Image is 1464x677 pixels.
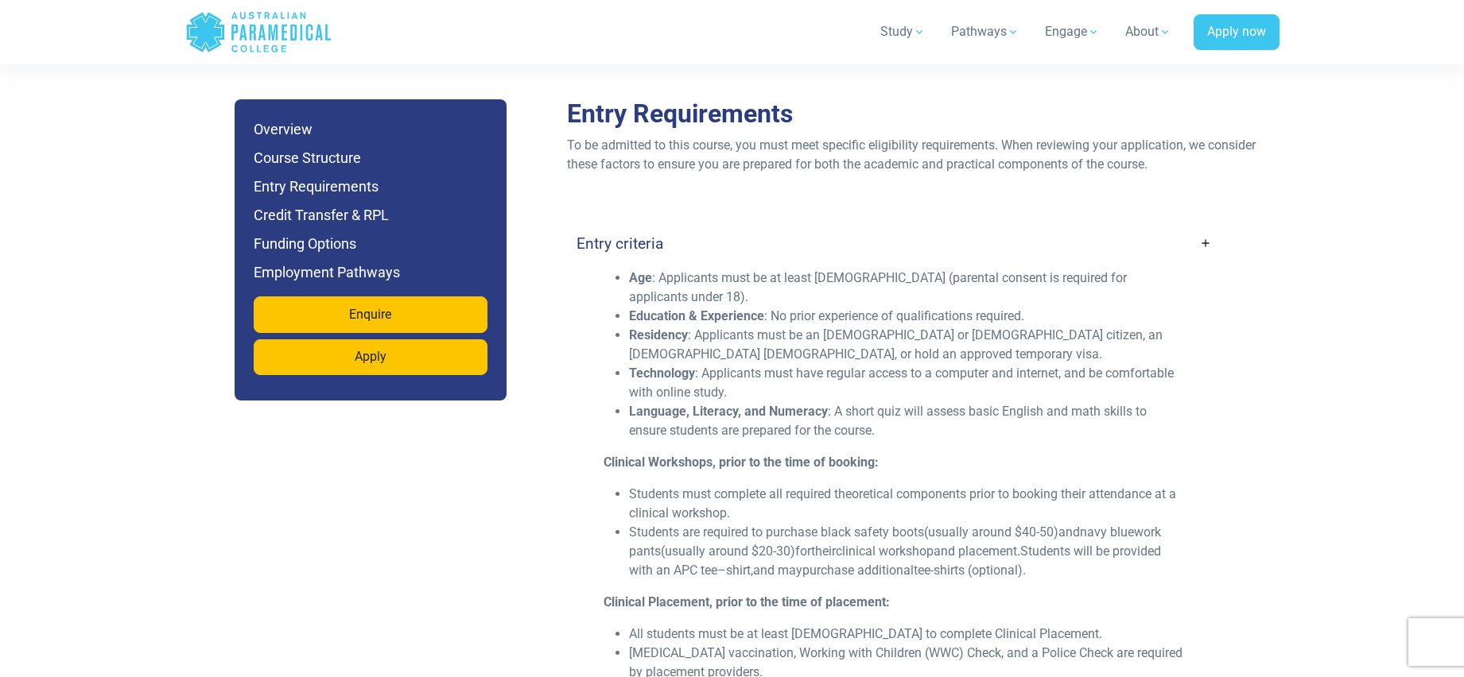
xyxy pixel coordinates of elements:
[753,563,802,578] span: and may
[629,524,1161,559] span: work pants
[942,10,1029,54] a: Pathways
[577,234,663,253] h4: Entry criteria
[629,366,695,381] strong: Technology
[629,327,688,342] strong: Residency
[726,563,753,578] span: shirt,
[629,485,1185,523] li: Students must complete all required theoretical components prior to booking their attendance at a...
[871,10,935,54] a: Study
[629,364,1185,402] li: : Applicants must have regular access to a computer and internet, and be comfortable with online ...
[629,326,1185,364] li: : Applicants must be an [DEMOGRAPHIC_DATA] or [DEMOGRAPHIC_DATA] citizen, an [DEMOGRAPHIC_DATA] [...
[717,563,726,578] span: –
[1058,524,1080,540] span: and
[795,544,811,559] span: for
[185,6,332,58] a: Australian Paramedical College
[629,404,828,419] strong: Language, Literacy, and Numeracy
[577,225,1212,262] a: Entry criteria
[629,524,679,540] span: Students
[629,270,652,285] strong: Age
[836,544,934,559] span: clinical workshop
[629,308,764,323] strong: Education & Experience
[811,544,836,559] span: their
[604,594,890,609] strong: Clinical Placement, prior to the time of placement:
[629,544,1161,578] span: Students will be provided with an APC tee
[802,563,854,578] span: purchase
[1194,14,1280,51] a: Apply now
[821,524,924,540] span: black safety boots
[567,99,1280,129] h2: Entry Requirements
[766,524,817,540] span: purchase
[1035,10,1109,54] a: Engage
[924,524,1058,540] span: (usually around $40-50)
[914,563,1026,578] span: tee-shirts (optional).
[682,524,763,540] span: are required to
[857,563,914,578] span: additional
[1080,524,1134,540] span: navy blue
[629,307,1185,326] li: : No prior experience of qualifications required.
[567,136,1280,174] p: To be admitted to this course, you must meet specific eligibility requirements. When reviewing yo...
[629,625,1185,644] li: All students must be at least [DEMOGRAPHIC_DATA] to complete Clinical Placement.
[1116,10,1181,54] a: About
[604,455,879,470] strong: Clinical Workshops, prior to the time of booking:
[661,544,795,559] span: (usually around $20-30)
[629,269,1185,307] li: : Applicants must be at least [DEMOGRAPHIC_DATA] (parental consent is required for applicants und...
[934,544,1020,559] span: and placement.
[629,402,1185,440] li: : A short quiz will assess basic English and math skills to ensure students are prepared for the ...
